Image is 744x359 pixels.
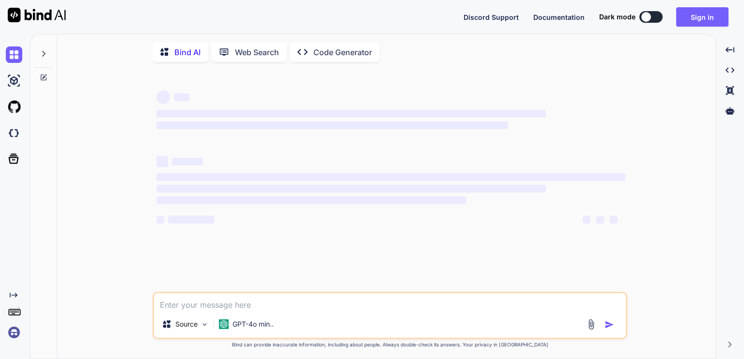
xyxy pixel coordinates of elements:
p: Source [175,319,198,329]
span: ‌ [610,216,618,224]
p: GPT-4o min.. [232,319,274,329]
img: signin [6,324,22,341]
span: ‌ [583,216,590,224]
span: ‌ [168,216,215,224]
img: Pick Models [201,320,209,329]
span: ‌ [156,196,466,204]
span: ‌ [156,173,625,181]
button: Sign in [676,7,728,27]
p: Bind can provide inaccurate information, including about people. Always double-check its answers.... [153,341,627,348]
span: Documentation [533,13,585,21]
button: Discord Support [464,12,519,22]
img: chat [6,46,22,63]
span: ‌ [156,156,168,167]
span: ‌ [156,110,545,118]
span: ‌ [172,158,203,165]
span: ‌ [596,216,604,224]
img: githubLight [6,99,22,115]
img: Bind AI [8,8,66,22]
span: ‌ [156,90,170,104]
img: darkCloudIdeIcon [6,125,22,141]
img: attachment [586,319,597,330]
img: GPT-4o mini [219,319,229,329]
span: ‌ [156,121,508,129]
p: Web Search [235,46,279,58]
span: Dark mode [599,12,635,22]
span: Discord Support [464,13,519,21]
p: Code Generator [313,46,372,58]
span: ‌ [156,216,164,224]
img: ai-studio [6,73,22,89]
img: icon [604,320,614,329]
p: Bind AI [174,46,201,58]
button: Documentation [533,12,585,22]
span: ‌ [174,93,189,101]
span: ‌ [156,185,545,193]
